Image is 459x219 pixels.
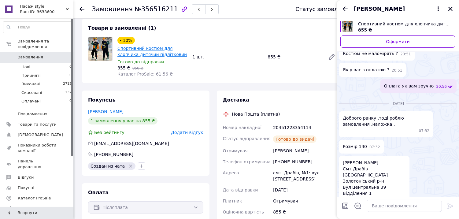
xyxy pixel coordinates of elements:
[223,199,242,203] span: Платник
[358,28,372,32] span: 855 ₴
[265,53,323,61] div: 855 ₴
[88,190,109,195] span: Оплата
[384,83,434,89] span: Оплата як вам зручно
[369,145,380,150] span: 07:32 10.08.2025
[342,5,349,13] button: Назад
[272,145,339,156] div: [PERSON_NAME]
[223,148,248,153] span: Отримувач
[343,160,393,202] span: [PERSON_NAME] Смт Драбів [GEOGRAPHIC_DATA] Золотоніський р-н Вул центральна 39 Відділення 1 Тел: ...
[223,210,264,214] span: Оціночна вартість
[18,143,57,154] span: Показники роботи компанії
[128,164,133,169] svg: Видалити мітку
[69,73,72,78] span: 0
[231,111,282,117] div: Нова Пошта (платна)
[135,6,178,13] span: №356516211
[272,195,339,206] div: Отримувач
[272,167,339,184] div: смт. Драбів, №1: вул. [STREET_ADDRESS]
[18,39,73,50] span: Замовлення та повідомлення
[419,128,430,134] span: 07:32 10.08.2025
[117,72,173,76] span: Каталог ProSale: 61.56 ₴
[18,195,51,201] span: Каталог ProSale
[354,202,362,210] button: Відкрити шаблони відповідей
[223,159,271,164] span: Телефон отримувача
[354,5,405,13] span: [PERSON_NAME]
[92,6,133,13] span: Замовлення
[132,66,143,70] span: 950 ₴
[223,170,239,175] span: Адреса
[343,115,429,127] span: Доброго ранку ,тоді роблю замовлення ,наложка .
[69,98,72,104] span: 0
[20,4,66,9] span: Пасаж style
[358,21,450,27] span: Спортивний костюм для хлопчика дитячий підлітковий
[340,35,455,48] a: Оформити
[389,101,407,106] span: [DATE]
[272,206,339,217] div: 855 ₴
[117,46,187,57] a: Спортивний костюм для хлопчика дитячий підлітковий
[272,184,339,195] div: [DATE]
[88,109,124,114] a: [PERSON_NAME]
[69,64,72,70] span: 0
[18,206,39,211] span: Аналітика
[63,81,72,87] span: 2712
[88,37,112,61] img: Спортивний костюм для хлопчика дитячий підлітковий
[21,81,40,87] span: Виконані
[223,136,271,141] span: Статус відправлення
[295,6,352,12] div: Статус замовлення
[88,117,157,124] div: 1 замовлення у вас на 855 ₴
[223,187,258,192] span: Дата відправки
[340,21,455,33] a: Переглянути товар
[273,135,316,143] div: Готово до видачі
[18,132,63,138] span: [DEMOGRAPHIC_DATA]
[436,84,447,89] span: 20:56 09.08.2025
[21,73,40,78] span: Прийняті
[117,37,135,44] div: - 10%
[18,185,34,191] span: Покупці
[272,156,339,167] div: [PHONE_NUMBER]
[21,64,30,70] span: Нові
[343,50,398,57] span: Костюм не маломірять ?
[18,111,47,117] span: Повідомлення
[117,59,164,64] span: Готово до відправки
[88,25,156,31] span: Товари в замовленні (1)
[21,98,41,104] span: Оплачені
[392,68,402,73] span: 20:51 09.08.2025
[18,158,57,169] span: Панель управління
[80,6,84,12] div: Повернутися назад
[223,125,262,130] span: Номер накладної
[272,122,339,133] div: 20451223354114
[326,51,338,63] a: Редагувати
[20,9,73,15] div: Ваш ID: 3638600
[447,5,454,13] button: Закрити
[190,53,265,61] div: 1 шт.
[400,52,411,57] span: 20:51 09.08.2025
[3,22,72,33] input: Пошук
[18,54,43,60] span: Замовлення
[343,67,389,73] span: Як у вас з оплатою ?
[342,21,353,32] img: 5968277431_w640_h640_sportivnyj-kostyum-dlya.jpg
[354,5,442,13] button: [PERSON_NAME]
[339,100,457,106] div: 10.08.2025
[88,97,116,103] span: Покупець
[21,90,42,95] span: Скасовані
[94,141,169,146] span: [EMAIL_ADDRESS][DOMAIN_NAME]
[91,164,125,169] span: Создан из чата
[65,90,72,95] span: 132
[171,130,203,135] span: Додати відгук
[94,130,124,135] span: Без рейтингу
[94,151,134,158] div: [PHONE_NUMBER]
[117,65,130,70] span: 855 ₴
[223,97,250,103] span: Доставка
[343,143,367,150] span: Розмір 140
[18,122,57,127] span: Товари та послуги
[18,175,34,180] span: Відгуки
